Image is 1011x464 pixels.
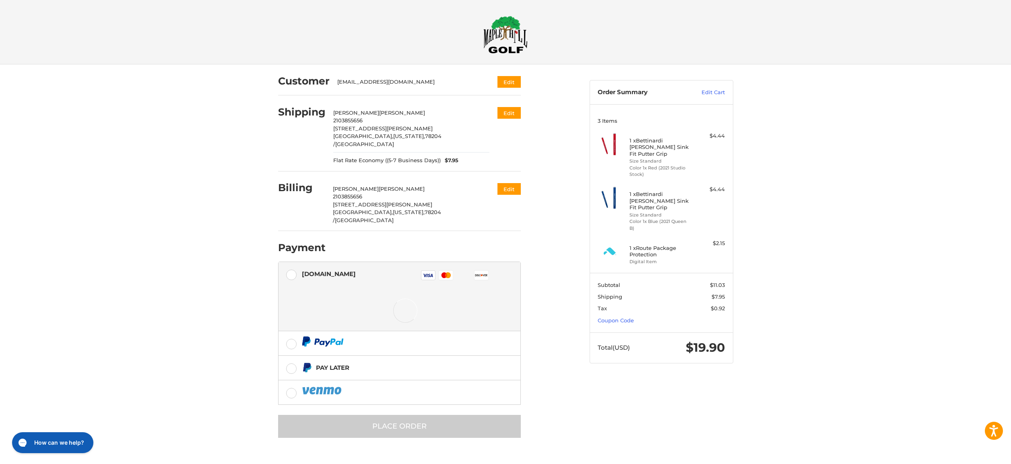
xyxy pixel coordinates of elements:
[302,336,344,346] img: PayPal icon
[497,107,521,119] button: Edit
[497,76,521,88] button: Edit
[335,217,394,223] span: [GEOGRAPHIC_DATA]
[483,16,528,54] img: Maple Hill Golf
[333,209,441,223] span: 78204 /
[333,209,393,215] span: [GEOGRAPHIC_DATA],
[333,186,379,192] span: [PERSON_NAME]
[333,133,442,147] span: 78204 /
[335,141,394,147] span: [GEOGRAPHIC_DATA]
[598,89,684,97] h3: Order Summary
[629,245,691,258] h4: 1 x Route Package Protection
[629,212,691,219] li: Size Standard
[278,75,330,87] h2: Customer
[379,109,425,116] span: [PERSON_NAME]
[302,363,312,373] img: Pay Later icon
[629,218,691,231] li: Color 1x Blue (2021 Queen B)
[710,282,725,288] span: $11.03
[333,133,393,139] span: [GEOGRAPHIC_DATA],
[393,133,425,139] span: [US_STATE],
[629,158,691,165] li: Size Standard
[333,117,363,124] span: 2103855656
[278,106,326,118] h2: Shipping
[333,125,433,132] span: [STREET_ADDRESS][PERSON_NAME]
[693,239,725,247] div: $2.15
[278,181,325,194] h2: Billing
[693,186,725,194] div: $4.44
[598,317,634,324] a: Coupon Code
[598,118,725,124] h3: 3 Items
[711,305,725,311] span: $0.92
[333,193,362,200] span: 2103855656
[598,293,622,300] span: Shipping
[333,201,432,208] span: [STREET_ADDRESS][PERSON_NAME]
[598,282,620,288] span: Subtotal
[629,137,691,157] h4: 1 x Bettinardi [PERSON_NAME] Sink Fit Putter Grip
[441,157,458,165] span: $7.95
[333,157,441,165] span: Flat Rate Economy ((5-7 Business Days))
[684,89,725,97] a: Edit Cart
[693,132,725,140] div: $4.44
[278,241,326,254] h2: Payment
[337,78,482,86] div: [EMAIL_ADDRESS][DOMAIN_NAME]
[497,183,521,195] button: Edit
[629,258,691,265] li: Digital Item
[302,386,343,396] img: PayPal icon
[598,305,607,311] span: Tax
[629,165,691,178] li: Color 1x Red (2021 Studio Stock)
[8,429,96,456] iframe: Gorgias live chat messenger
[629,191,691,210] h4: 1 x Bettinardi [PERSON_NAME] Sink Fit Putter Grip
[333,109,379,116] span: [PERSON_NAME]
[379,186,425,192] span: [PERSON_NAME]
[316,361,349,374] div: Pay Later
[393,209,425,215] span: [US_STATE],
[278,415,521,438] button: Place Order
[598,344,630,351] span: Total (USD)
[686,340,725,355] span: $19.90
[302,267,356,280] div: [DOMAIN_NAME]
[712,293,725,300] span: $7.95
